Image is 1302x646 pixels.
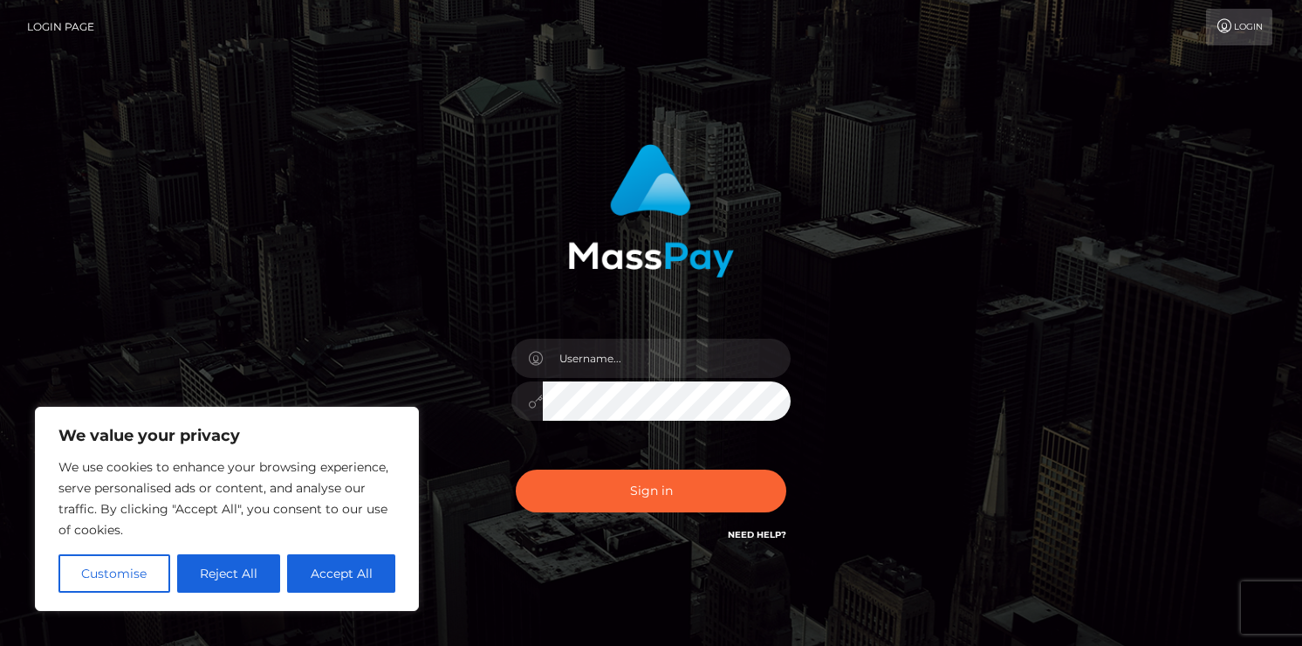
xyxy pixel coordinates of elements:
[27,9,94,45] a: Login Page
[1206,9,1272,45] a: Login
[516,470,786,512] button: Sign in
[177,554,281,593] button: Reject All
[35,407,419,611] div: We value your privacy
[543,339,791,378] input: Username...
[287,554,395,593] button: Accept All
[728,529,786,540] a: Need Help?
[58,554,170,593] button: Customise
[568,144,734,278] img: MassPay Login
[58,425,395,446] p: We value your privacy
[58,457,395,540] p: We use cookies to enhance your browsing experience, serve personalised ads or content, and analys...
